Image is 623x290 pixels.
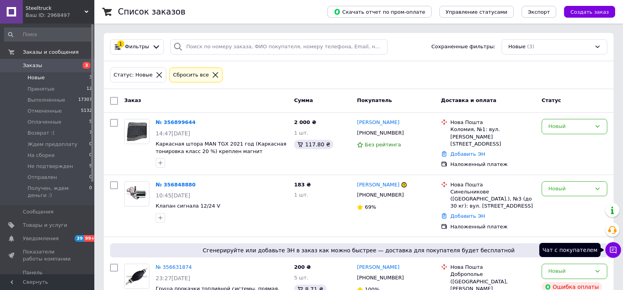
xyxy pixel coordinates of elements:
[23,49,79,56] span: Заказы и сообщения
[170,39,388,55] input: Поиск по номеру заказа, ФИО покупателя, номеру телефона, Email, номеру накладной
[23,235,59,242] span: Уведомления
[450,188,535,210] div: Синельникове ([GEOGRAPHIC_DATA].), №3 (до 30 кг): вул. [STREET_ADDRESS]
[124,181,149,206] a: Фото товару
[28,152,55,159] span: На сборке
[450,213,485,219] a: Добавить ЭН
[89,141,92,148] span: 0
[23,208,53,215] span: Сообщения
[124,264,149,289] a: Фото товару
[81,108,92,115] span: 5132
[28,108,62,115] span: Отмененные
[28,129,55,137] span: Возврат :(
[28,141,77,148] span: Ждем предоплату
[89,185,92,199] span: 0
[89,152,92,159] span: 0
[556,9,615,15] a: Создать заказ
[124,119,149,144] a: Фото товару
[432,43,496,51] span: Сохраненные фильтры:
[450,181,535,188] div: Нова Пошта
[294,97,313,103] span: Сумма
[112,71,154,79] div: Статус: Новые
[542,97,561,103] span: Статус
[23,222,67,229] span: Товары и услуги
[294,275,308,281] span: 5 шт.
[446,9,507,15] span: Управление статусами
[125,43,149,51] span: Фильтры
[450,151,485,157] a: Добавить ЭН
[78,97,92,104] span: 17307
[357,119,399,126] a: [PERSON_NAME]
[156,275,190,281] span: 23:27[DATE]
[450,119,535,126] div: Нова Пошта
[365,204,376,210] span: 69%
[83,62,90,69] span: 3
[156,130,190,137] span: 14:47[DATE]
[125,264,149,288] img: Фото товару
[28,163,73,170] span: Не подтвержден
[365,142,401,148] span: Без рейтинга
[124,97,141,103] span: Заказ
[125,184,149,204] img: Фото товару
[450,126,535,148] div: Коломия, №1: вул. [PERSON_NAME][STREET_ADDRESS]
[548,122,591,131] div: Новый
[89,163,92,170] span: 5
[86,86,92,93] span: 12
[156,141,287,154] a: Каркасная штора MAN TGX 2021 год (Каркасная тонировка класс 20 %) креплен магнит
[327,6,432,18] button: Скачать отчет по пром-оплате
[28,86,55,93] span: Принятые
[357,181,399,189] a: [PERSON_NAME]
[113,246,604,254] span: Сгенерируйте или добавьте ЭН в заказ как можно быстрее — доставка для покупателя будет бесплатной
[156,182,196,188] a: № 356848880
[26,5,85,12] span: Steeltruck
[450,161,535,168] div: Наложенный платеж
[125,119,149,144] img: Фото товару
[89,119,92,126] span: 5
[75,235,84,242] span: 39
[357,97,392,103] span: Покупатель
[294,130,308,136] span: 1 шт.
[539,243,601,257] div: Чат с покупателем
[156,192,190,199] span: 10:45[DATE]
[89,74,92,81] span: 3
[23,269,73,283] span: Панель управления
[439,6,514,18] button: Управление статусами
[84,235,97,242] span: 99+
[527,44,534,49] span: (3)
[28,119,61,126] span: Оплаченные
[450,264,535,271] div: Нова Пошта
[4,27,93,42] input: Поиск
[450,223,535,230] div: Наложенный платеж
[28,185,89,199] span: Получен, ждем деньги :)
[28,174,57,181] span: Отправлен
[548,267,591,275] div: Новый
[26,12,94,19] div: Ваш ID: 2968497
[294,140,333,149] div: 117.80 ₴
[357,264,399,271] a: [PERSON_NAME]
[28,74,45,81] span: Новые
[294,119,316,125] span: 2 000 ₴
[508,43,526,51] span: Новые
[355,190,405,200] div: [PHONE_NUMBER]
[117,40,124,47] div: 1
[570,9,609,15] span: Создать заказ
[156,119,196,125] a: № 356899644
[294,264,311,270] span: 200 ₴
[28,97,65,104] span: Выполненные
[441,97,496,103] span: Доставка и оплата
[89,129,92,137] span: 7
[23,248,73,263] span: Показатели работы компании
[355,128,405,138] div: [PHONE_NUMBER]
[89,174,92,181] span: 0
[294,182,311,188] span: 183 ₴
[156,203,220,209] a: Клапан сигнала 12/24 V
[522,6,556,18] button: Экспорт
[294,192,308,198] span: 1 шт.
[528,9,550,15] span: Экспорт
[334,8,425,15] span: Скачать отчет по пром-оплате
[564,6,615,18] button: Создать заказ
[355,273,405,283] div: [PHONE_NUMBER]
[171,71,210,79] div: Сбросить все
[156,264,192,270] a: № 356631874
